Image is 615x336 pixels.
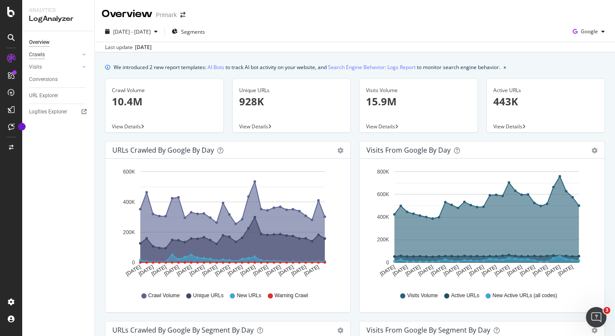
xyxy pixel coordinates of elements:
div: gear [592,148,597,154]
text: [DATE] [506,264,523,277]
text: [DATE] [519,264,536,277]
text: [DATE] [557,264,574,277]
div: gear [337,327,343,333]
button: [DATE] - [DATE] [102,25,161,38]
div: Analytics [29,7,88,14]
span: Segments [181,28,205,35]
text: 800K [377,169,389,175]
text: [DATE] [265,264,282,277]
a: AI Bots [208,63,224,72]
div: gear [337,148,343,154]
text: 0 [386,260,389,266]
div: Crawls [29,50,45,59]
text: [DATE] [417,264,434,277]
a: Search Engine Behavior: Logs Report [328,63,416,72]
span: View Details [493,123,522,130]
button: close banner [501,61,508,73]
span: View Details [366,123,395,130]
text: 200K [377,237,389,243]
text: [DATE] [455,264,472,277]
text: [DATE] [150,264,167,277]
text: [DATE] [125,264,142,277]
div: Visits from Google By Segment By Day [366,326,490,334]
text: [DATE] [430,264,447,277]
text: [DATE] [188,264,205,277]
div: LogAnalyzer [29,14,88,24]
button: Google [569,25,608,38]
div: Crawl Volume [112,87,217,94]
p: 443K [493,94,598,109]
div: URL Explorer [29,91,58,100]
div: info banner [105,63,605,72]
div: URLs Crawled by Google By Segment By Day [112,326,254,334]
div: Last update [105,43,152,51]
text: 0 [132,260,135,266]
div: Primark [156,11,177,19]
div: Active URLs [493,87,598,94]
text: [DATE] [481,264,498,277]
p: 10.4M [112,94,217,109]
div: Logfiles Explorer [29,107,67,116]
text: [DATE] [303,264,320,277]
a: Visits [29,63,80,72]
a: URL Explorer [29,91,88,100]
text: [DATE] [214,264,231,277]
span: New Active URLs (all codes) [492,292,557,299]
div: We introduced 2 new report templates: to track AI bot activity on your website, and to monitor se... [114,63,500,72]
div: Visits Volume [366,87,471,94]
text: 600K [377,191,389,197]
text: [DATE] [138,264,155,277]
text: [DATE] [379,264,396,277]
div: Visits from Google by day [366,146,451,154]
text: 600K [123,169,135,175]
text: [DATE] [176,264,193,277]
span: New URLs [237,292,261,299]
p: 15.9M [366,94,471,109]
a: Overview [29,38,88,47]
div: [DATE] [135,43,152,51]
div: Overview [102,7,152,21]
text: [DATE] [392,264,409,277]
text: [DATE] [545,264,562,277]
div: arrow-right-arrow-left [180,12,185,18]
span: Unique URLs [193,292,223,299]
a: Crawls [29,50,80,59]
iframe: Intercom live chat [586,307,606,327]
span: Crawl Volume [148,292,180,299]
text: [DATE] [494,264,511,277]
div: gear [592,327,597,333]
div: Overview [29,38,50,47]
div: URLs Crawled by Google by day [112,146,214,154]
span: View Details [239,123,268,130]
text: [DATE] [227,264,244,277]
text: [DATE] [278,264,295,277]
span: Visits Volume [407,292,438,299]
button: Segments [168,25,208,38]
svg: A chart. [366,165,597,284]
span: 3 [603,307,610,314]
text: [DATE] [252,264,269,277]
p: 928K [239,94,344,109]
a: Logfiles Explorer [29,107,88,116]
text: 200K [123,229,135,235]
span: View Details [112,123,141,130]
text: [DATE] [240,264,257,277]
text: [DATE] [532,264,549,277]
text: [DATE] [201,264,218,277]
div: Unique URLs [239,87,344,94]
text: [DATE] [163,264,180,277]
text: [DATE] [468,264,485,277]
div: Tooltip anchor [18,123,26,130]
text: [DATE] [290,264,307,277]
div: Conversions [29,75,58,84]
div: Visits [29,63,42,72]
span: Warning Crawl [275,292,308,299]
text: 400K [123,199,135,205]
text: [DATE] [442,264,460,277]
span: Google [581,28,598,35]
span: Active URLs [451,292,479,299]
span: [DATE] - [DATE] [113,28,151,35]
svg: A chart. [112,165,343,284]
text: [DATE] [404,264,422,277]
